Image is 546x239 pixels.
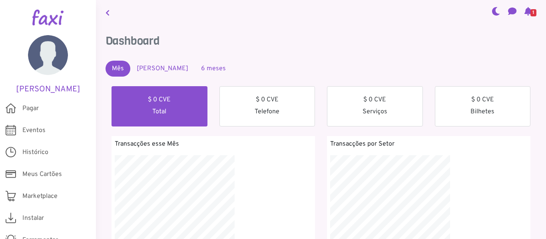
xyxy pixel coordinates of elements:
a: [PERSON_NAME] [130,61,195,77]
span: Marketplace [22,192,58,201]
h6: $ 0 CVE [228,96,307,104]
span: Instalar [22,213,44,223]
span: Eventos [22,126,46,135]
p: Serviços [335,107,414,117]
span: Histórico [22,148,48,157]
p: Total [120,107,199,117]
h5: [PERSON_NAME] [12,85,84,94]
p: Bilhetes [443,107,522,117]
h6: $ 0 CVE [443,96,522,104]
span: 1 [530,9,536,16]
h6: $ 0 CVE [120,96,199,104]
span: Pagar [22,104,39,113]
p: Transacções por Setor [330,139,527,149]
p: Transacções esse Mês [115,139,312,149]
h3: Dashboard [106,34,536,48]
a: Mês [106,61,130,77]
a: [PERSON_NAME] [12,35,84,94]
a: 6 meses [195,61,232,77]
h6: $ 0 CVE [335,96,414,104]
span: Meus Cartões [22,170,62,179]
p: Telefone [228,107,307,117]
